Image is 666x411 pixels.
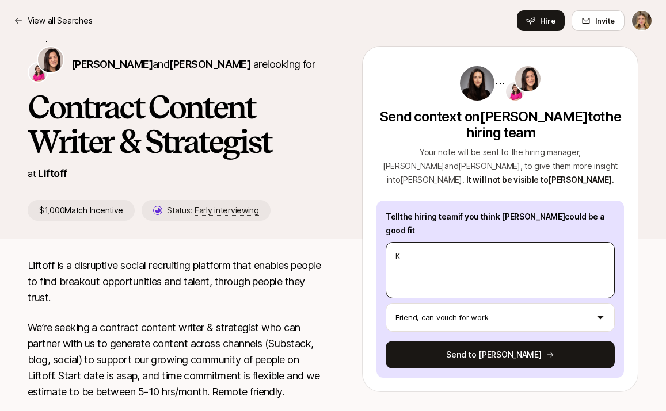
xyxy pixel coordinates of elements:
button: Invite [572,10,625,31]
img: Emma Frane [506,82,524,101]
textarea: K [386,242,615,298]
img: Madeline Macartney [632,11,652,30]
span: It will not be visible to [PERSON_NAME] . [466,175,614,185]
p: Tell the hiring team if you think [PERSON_NAME] could be a good fit [386,210,615,237]
span: Invite [595,15,615,26]
p: View all Searches [28,14,92,28]
span: and [153,58,250,70]
p: at [28,166,36,181]
span: [PERSON_NAME] [169,58,250,70]
button: Hire [517,10,565,31]
p: Send context on [PERSON_NAME] to the hiring team [376,109,624,141]
span: and [444,161,520,171]
p: We’re seeking a contract content writer & strategist who can partner with us to generate content ... [28,320,325,400]
img: Eleanor Morgan [38,47,63,72]
span: Early interviewing [195,205,259,216]
span: Hire [540,15,555,26]
span: [PERSON_NAME] [458,161,520,171]
span: Your note will be sent to the hiring manager, , to give them more insight into [PERSON_NAME] . [383,147,618,185]
img: Eleanor Morgan [515,66,541,91]
p: Liftoff [38,166,67,182]
span: [PERSON_NAME] [383,161,444,171]
button: Madeline Macartney [631,10,652,31]
img: 3c65519f_25a8_42a5_9ef9_6a50f168ee88.jpg [460,66,494,101]
button: Send to [PERSON_NAME] [386,341,615,368]
img: Emma Frane [29,63,47,82]
p: are looking for [71,56,315,72]
p: Liftoff is a disruptive social recruiting platform that enables people to find breakout opportuni... [28,258,325,306]
h1: Contract Content Writer & Strategist [28,90,325,159]
span: [PERSON_NAME] [71,58,153,70]
p: Status: [167,203,259,217]
p: $1,000 Match Incentive [28,200,135,221]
